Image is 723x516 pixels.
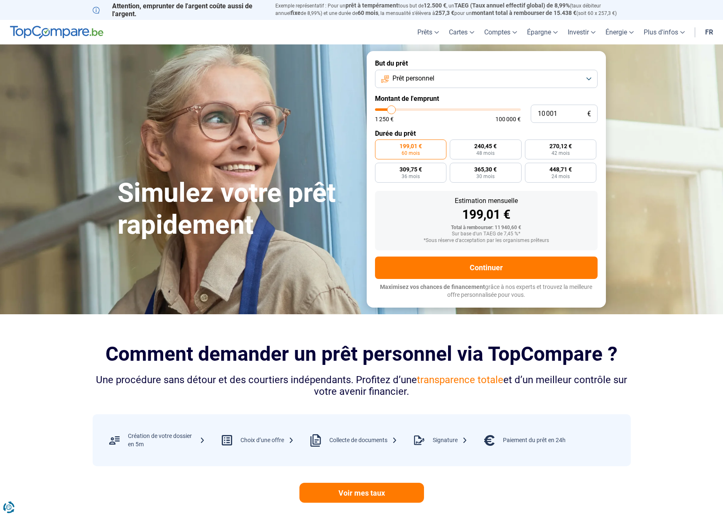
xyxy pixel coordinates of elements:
[118,177,357,241] h1: Simulez votre prêt rapidement
[128,432,205,448] div: Création de votre dossier en 5m
[495,116,521,122] span: 100 000 €
[563,20,600,44] a: Investir
[551,151,570,156] span: 42 mois
[375,116,394,122] span: 1 250 €
[93,374,631,398] div: Une procédure sans détour et des courtiers indépendants. Profitez d’une et d’un meilleur contrôle...
[522,20,563,44] a: Épargne
[476,151,495,156] span: 48 mois
[275,2,631,17] p: Exemple représentatif : Pour un tous but de , un (taux débiteur annuel de 8,99%) et une durée de ...
[479,20,522,44] a: Comptes
[329,436,397,445] div: Collecte de documents
[358,10,378,16] span: 60 mois
[240,436,294,445] div: Choix d’une offre
[551,174,570,179] span: 24 mois
[299,483,424,503] a: Voir mes taux
[454,2,570,9] span: TAEG (Taux annuel effectif global) de 8,99%
[375,95,598,103] label: Montant de l'emprunt
[375,70,598,88] button: Prêt personnel
[382,198,591,204] div: Estimation mensuelle
[399,166,422,172] span: 309,75 €
[375,130,598,137] label: Durée du prêt
[700,20,718,44] a: fr
[399,143,422,149] span: 199,01 €
[93,2,265,18] p: Attention, emprunter de l'argent coûte aussi de l'argent.
[402,174,420,179] span: 36 mois
[346,2,398,9] span: prêt à tempérament
[639,20,690,44] a: Plus d'infos
[291,10,301,16] span: fixe
[587,110,591,117] span: €
[10,26,103,39] img: TopCompare
[474,166,497,172] span: 365,30 €
[474,143,497,149] span: 240,45 €
[380,284,485,290] span: Maximisez vos chances de financement
[392,74,434,83] span: Prêt personnel
[417,374,503,386] span: transparence totale
[375,283,598,299] p: grâce à nos experts et trouvez la meilleure offre personnalisée pour vous.
[382,231,591,237] div: Sur base d'un TAEG de 7,45 %*
[93,342,631,365] h2: Comment demander un prêt personnel via TopCompare ?
[444,20,479,44] a: Cartes
[424,2,446,9] span: 12.500 €
[382,208,591,221] div: 199,01 €
[549,143,572,149] span: 270,12 €
[472,10,576,16] span: montant total à rembourser de 15.438 €
[476,174,495,179] span: 30 mois
[382,225,591,231] div: Total à rembourser: 11 940,60 €
[375,257,598,279] button: Continuer
[503,436,566,445] div: Paiement du prêt en 24h
[549,166,572,172] span: 448,71 €
[600,20,639,44] a: Énergie
[433,436,468,445] div: Signature
[382,238,591,244] div: *Sous réserve d'acceptation par les organismes prêteurs
[402,151,420,156] span: 60 mois
[375,59,598,67] label: But du prêt
[412,20,444,44] a: Prêts
[435,10,454,16] span: 257,3 €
